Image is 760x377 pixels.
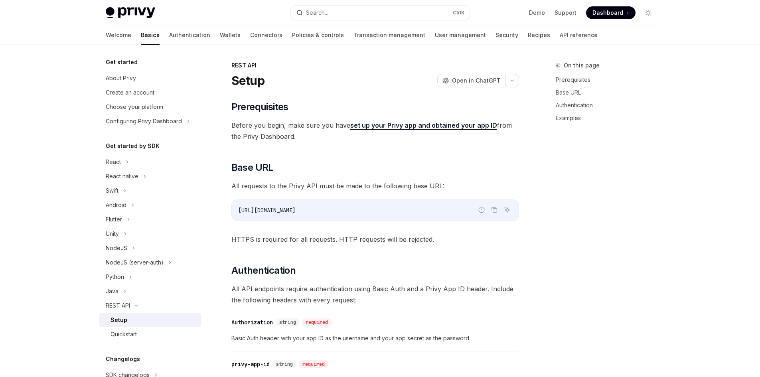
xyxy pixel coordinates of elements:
a: Transaction management [353,26,425,45]
span: On this page [564,61,600,70]
span: Dashboard [592,9,623,17]
span: Open in ChatGPT [452,77,501,85]
span: Basic Auth header with your app ID as the username and your app secret as the password. [231,334,519,343]
div: Python [106,272,124,282]
button: Java [99,284,201,298]
span: Authentication [231,264,296,277]
a: Dashboard [586,6,636,19]
span: HTTPS is required for all requests. HTTP requests will be rejected. [231,234,519,245]
a: Authentication [556,99,661,112]
button: Copy the contents from the code block [489,205,499,215]
a: API reference [560,26,598,45]
div: Authorization [231,318,273,326]
span: Ctrl K [453,10,465,16]
a: Support [555,9,576,17]
div: REST API [106,301,130,310]
button: Report incorrect code [476,205,487,215]
button: NodeJS (server-auth) [99,255,201,270]
a: Choose your platform [99,100,201,114]
button: Android [99,198,201,212]
a: Setup [99,313,201,327]
a: User management [435,26,486,45]
a: Quickstart [99,327,201,341]
a: Security [495,26,518,45]
span: All API endpoints require authentication using Basic Auth and a Privy App ID header. Include the ... [231,283,519,306]
button: Flutter [99,212,201,227]
div: Android [106,200,126,210]
span: Before you begin, make sure you have from the Privy Dashboard. [231,120,519,142]
img: light logo [106,7,155,18]
button: React native [99,169,201,184]
button: Python [99,270,201,284]
a: Connectors [250,26,282,45]
div: NodeJS (server-auth) [106,258,164,267]
a: Basics [141,26,160,45]
a: Base URL [556,86,661,99]
div: NodeJS [106,243,127,253]
div: Java [106,286,118,296]
button: NodeJS [99,241,201,255]
div: Choose your platform [106,102,163,112]
button: Configuring Privy Dashboard [99,114,201,128]
div: Create an account [106,88,154,97]
a: Demo [529,9,545,17]
div: Unity [106,229,119,239]
a: Authentication [169,26,210,45]
button: REST API [99,298,201,313]
div: React native [106,172,138,181]
div: React [106,157,121,167]
a: Examples [556,112,661,124]
span: [URL][DOMAIN_NAME] [238,207,296,214]
div: Setup [111,315,127,325]
button: Toggle dark mode [642,6,655,19]
h5: Get started [106,57,138,67]
button: Swift [99,184,201,198]
div: Swift [106,186,118,195]
div: About Privy [106,73,136,83]
a: set up your Privy app and obtained your app ID [350,121,497,130]
span: string [279,319,296,326]
div: required [302,318,331,326]
div: REST API [231,61,519,69]
a: Prerequisites [556,73,661,86]
a: Policies & controls [292,26,344,45]
button: Unity [99,227,201,241]
div: Quickstart [111,330,137,339]
div: Search... [306,8,328,18]
div: Flutter [106,215,122,224]
a: Create an account [99,85,201,100]
button: React [99,155,201,169]
div: Configuring Privy Dashboard [106,116,182,126]
span: Base URL [231,161,274,174]
a: Wallets [220,26,241,45]
h5: Get started by SDK [106,141,160,151]
button: Search...CtrlK [291,6,470,20]
h1: Setup [231,73,265,88]
h5: Changelogs [106,354,140,364]
button: Ask AI [502,205,512,215]
span: Prerequisites [231,101,288,113]
button: Open in ChatGPT [437,74,505,87]
span: All requests to the Privy API must be made to the following base URL: [231,180,519,191]
a: Welcome [106,26,131,45]
a: Recipes [528,26,550,45]
a: About Privy [99,71,201,85]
